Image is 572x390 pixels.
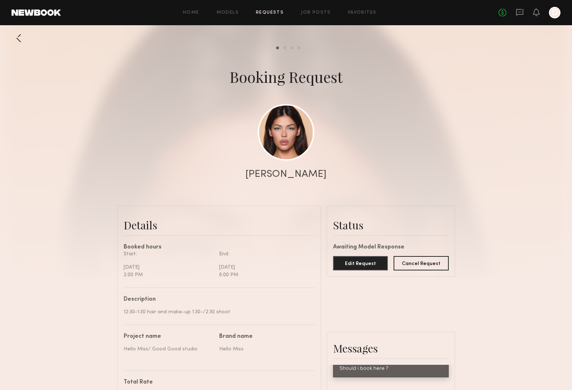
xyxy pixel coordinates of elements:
[219,334,309,340] div: Brand name
[124,380,309,385] div: Total Rate
[124,271,214,279] div: 2:00 PM
[124,308,309,316] div: 12:30-1:30 hair and make-up 1:30-/2:30 shoot
[348,10,377,15] a: Favorites
[219,250,309,258] div: End:
[219,264,309,271] div: [DATE]
[230,67,343,87] div: Booking Request
[124,218,315,232] div: Details
[333,341,449,355] div: Messages
[124,250,214,258] div: Start:
[333,218,449,232] div: Status
[549,7,560,18] a: D
[124,245,315,250] div: Booked hours
[124,264,214,271] div: [DATE]
[394,256,449,270] button: Cancel Request
[219,345,309,353] div: Hello Miss
[124,334,214,340] div: Project name
[333,256,388,270] button: Edit Request
[340,357,442,373] div: Hey Autumn, 8/14 2-6pm is confirmed. Should i book here ?
[245,169,327,179] div: [PERSON_NAME]
[124,297,309,302] div: Description
[124,345,214,353] div: Hello Miss/ Good Good studio
[333,245,449,250] div: Awaiting Model Response
[256,10,284,15] a: Requests
[183,10,199,15] a: Home
[219,271,309,279] div: 6:00 PM
[217,10,239,15] a: Models
[301,10,331,15] a: Job Posts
